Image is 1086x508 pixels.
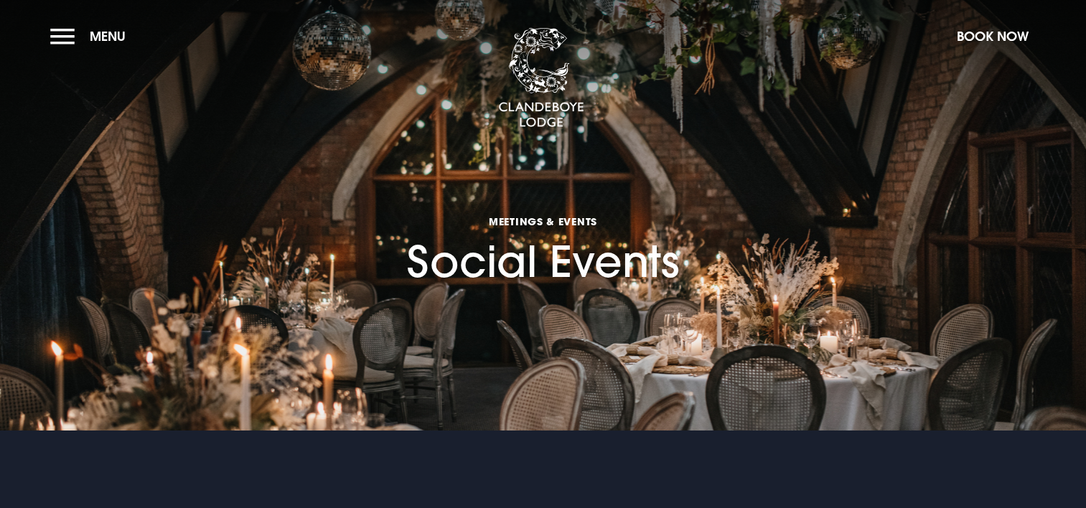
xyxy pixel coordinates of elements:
[90,28,126,44] span: Menu
[407,151,679,286] h1: Social Events
[950,21,1036,52] button: Book Now
[498,28,584,128] img: Clandeboye Lodge
[407,215,679,228] span: Meetings & Events
[50,21,133,52] button: Menu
